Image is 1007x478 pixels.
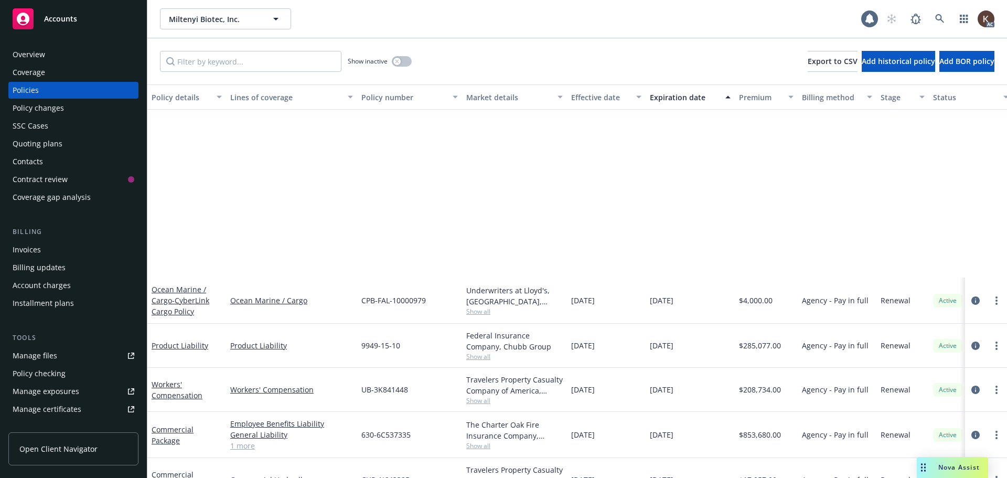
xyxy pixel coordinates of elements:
div: Billing updates [13,259,66,276]
span: Export to CSV [808,56,858,66]
div: Coverage gap analysis [13,189,91,206]
a: Policies [8,82,138,99]
div: Effective date [571,92,630,103]
span: Active [937,385,958,395]
span: [DATE] [571,340,595,351]
input: Filter by keyword... [160,51,341,72]
span: [DATE] [571,429,595,440]
button: Effective date [567,84,646,110]
span: 630-6C537335 [361,429,411,440]
a: more [990,339,1003,352]
span: Show inactive [348,57,388,66]
a: Switch app [954,8,974,29]
a: more [990,429,1003,441]
a: circleInformation [969,339,982,352]
a: Manage files [8,347,138,364]
a: Coverage gap analysis [8,189,138,206]
span: Agency - Pay in full [802,295,869,306]
a: Billing updates [8,259,138,276]
div: Drag to move [917,457,930,478]
a: Policy changes [8,100,138,116]
span: 9949-15-10 [361,340,400,351]
span: [DATE] [571,384,595,395]
button: Billing method [798,84,876,110]
button: Policy number [357,84,462,110]
span: $853,680.00 [739,429,781,440]
span: Add historical policy [862,56,935,66]
button: Expiration date [646,84,735,110]
a: 1 more [230,440,353,451]
div: Manage claims [13,419,66,435]
div: Policies [13,82,39,99]
a: Contract review [8,171,138,188]
a: General Liability [230,429,353,440]
div: Billing [8,227,138,237]
span: Nova Assist [938,463,980,472]
a: circleInformation [969,384,982,396]
a: Invoices [8,241,138,258]
span: [DATE] [571,295,595,306]
div: Manage certificates [13,401,81,418]
button: Export to CSV [808,51,858,72]
button: Miltenyi Biotec, Inc. [160,8,291,29]
a: Workers' Compensation [230,384,353,395]
div: Invoices [13,241,41,258]
a: Policy checking [8,365,138,382]
div: Policy changes [13,100,64,116]
div: Installment plans [13,295,74,312]
div: Contract review [13,171,68,188]
span: Show all [466,352,563,361]
div: Market details [466,92,551,103]
button: Lines of coverage [226,84,357,110]
a: Overview [8,46,138,63]
span: [DATE] [650,384,673,395]
a: Report a Bug [905,8,926,29]
div: Overview [13,46,45,63]
span: Accounts [44,15,77,23]
span: [DATE] [650,295,673,306]
div: Manage files [13,347,57,364]
div: Lines of coverage [230,92,341,103]
span: Renewal [881,340,910,351]
span: Renewal [881,295,910,306]
div: Status [933,92,997,103]
span: Add BOR policy [939,56,994,66]
a: Product Liability [230,340,353,351]
a: Quoting plans [8,135,138,152]
button: Stage [876,84,929,110]
span: CPB-FAL-10000979 [361,295,426,306]
span: Renewal [881,384,910,395]
a: Manage exposures [8,383,138,400]
div: Manage exposures [13,383,79,400]
a: Start snowing [881,8,902,29]
span: Active [937,341,958,350]
span: $208,734.00 [739,384,781,395]
a: Employee Benefits Liability [230,418,353,429]
a: Account charges [8,277,138,294]
span: Active [937,296,958,305]
span: Open Client Navigator [19,443,98,454]
a: Product Liability [152,341,208,350]
div: Stage [881,92,913,103]
button: Add historical policy [862,51,935,72]
div: Account charges [13,277,71,294]
a: circleInformation [969,429,982,441]
div: The Charter Oak Fire Insurance Company, Travelers Insurance [466,419,563,441]
div: SSC Cases [13,118,48,134]
span: Show all [466,307,563,316]
span: Agency - Pay in full [802,429,869,440]
span: Miltenyi Biotec, Inc. [169,14,260,25]
div: Underwriters at Lloyd's, [GEOGRAPHIC_DATA], [PERSON_NAME] of [GEOGRAPHIC_DATA], [PERSON_NAME] Cargo [466,285,563,307]
span: Renewal [881,429,910,440]
a: Search [929,8,950,29]
a: Workers' Compensation [152,379,202,400]
span: $285,077.00 [739,340,781,351]
button: Premium [735,84,798,110]
a: circleInformation [969,294,982,307]
span: $4,000.00 [739,295,773,306]
a: Contacts [8,153,138,170]
div: Federal Insurance Company, Chubb Group [466,330,563,352]
button: Add BOR policy [939,51,994,72]
a: Ocean Marine / Cargo [230,295,353,306]
a: Coverage [8,64,138,81]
